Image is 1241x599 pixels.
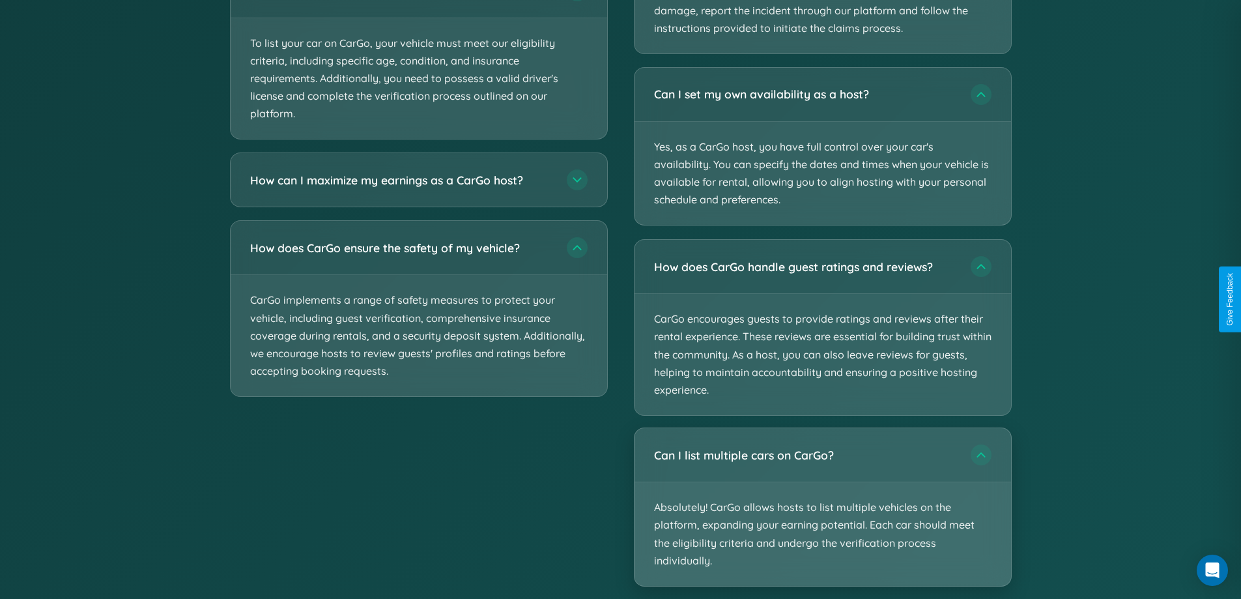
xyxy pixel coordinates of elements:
h3: How does CarGo handle guest ratings and reviews? [654,259,958,275]
div: Open Intercom Messenger [1197,555,1228,586]
p: CarGo implements a range of safety measures to protect your vehicle, including guest verification... [231,275,607,396]
h3: Can I list multiple cars on CarGo? [654,447,958,463]
h3: How can I maximize my earnings as a CarGo host? [250,172,554,188]
p: To list your car on CarGo, your vehicle must meet our eligibility criteria, including specific ag... [231,18,607,139]
div: Give Feedback [1225,273,1234,326]
h3: Can I set my own availability as a host? [654,87,958,103]
p: CarGo encourages guests to provide ratings and reviews after their rental experience. These revie... [635,294,1011,415]
p: Absolutely! CarGo allows hosts to list multiple vehicles on the platform, expanding your earning ... [635,482,1011,586]
p: Yes, as a CarGo host, you have full control over your car's availability. You can specify the dat... [635,122,1011,226]
h3: How does CarGo ensure the safety of my vehicle? [250,240,554,256]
